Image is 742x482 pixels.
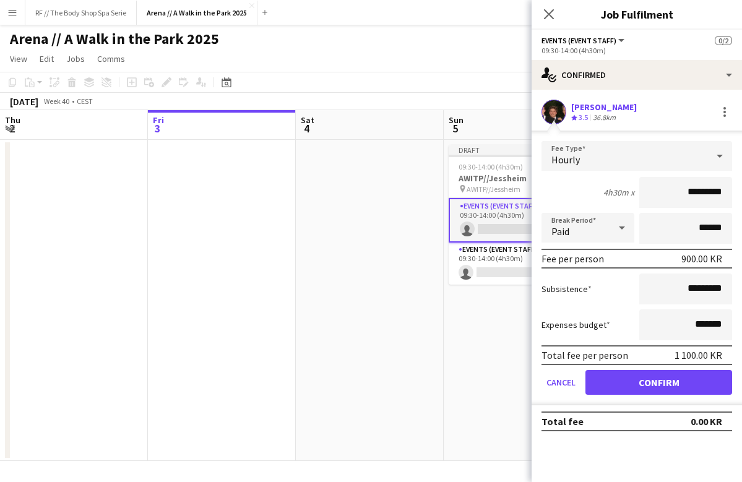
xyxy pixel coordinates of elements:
span: Comms [97,53,125,64]
h3: Job Fulfilment [532,6,742,22]
span: Fri [153,114,164,126]
div: Total fee [541,415,584,428]
span: 3 [151,121,164,136]
div: Confirmed [532,60,742,90]
div: [PERSON_NAME] [571,101,637,113]
div: Draft [449,145,587,155]
div: 900.00 KR [681,252,722,265]
span: Hourly [551,153,580,166]
span: Thu [5,114,20,126]
label: Expenses budget [541,319,610,330]
h1: Arena // A Walk in the Park 2025 [10,30,219,48]
app-job-card: Draft09:30-14:00 (4h30m)0/2AWITP//Jessheim AWITP//Jessheim2 RolesEvents (Event Staff)0/109:30-14:... [449,145,587,285]
div: 0.00 KR [691,415,722,428]
div: Fee per person [541,252,604,265]
div: [DATE] [10,95,38,108]
span: 3.5 [579,113,588,122]
a: Comms [92,51,130,67]
h3: AWITP//Jessheim [449,173,587,184]
span: Events (Event Staff) [541,36,616,45]
span: Sat [301,114,314,126]
div: Total fee per person [541,349,628,361]
a: Edit [35,51,59,67]
app-card-role: Events (Event Staff)0/109:30-14:00 (4h30m) [449,198,587,243]
span: 09:30-14:00 (4h30m) [459,162,523,171]
span: Jobs [66,53,85,64]
label: Subsistence [541,283,592,295]
span: 2 [3,121,20,136]
span: 4 [299,121,314,136]
span: Week 40 [41,97,72,106]
span: 5 [447,121,464,136]
div: 4h30m x [603,187,634,198]
span: View [10,53,27,64]
button: Events (Event Staff) [541,36,626,45]
span: AWITP//Jessheim [467,184,520,194]
span: Sun [449,114,464,126]
a: View [5,51,32,67]
span: 0/2 [715,36,732,45]
div: 36.8km [590,113,618,123]
a: Jobs [61,51,90,67]
button: RF // The Body Shop Spa Serie [25,1,137,25]
div: 1 100.00 KR [675,349,722,361]
span: Edit [40,53,54,64]
app-card-role: Events (Event Staff)0/109:30-14:00 (4h30m) [449,243,587,285]
button: Arena // A Walk in the Park 2025 [137,1,257,25]
button: Cancel [541,370,580,395]
div: 09:30-14:00 (4h30m) [541,46,732,55]
button: Confirm [585,370,732,395]
div: CEST [77,97,93,106]
span: Paid [551,225,569,238]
